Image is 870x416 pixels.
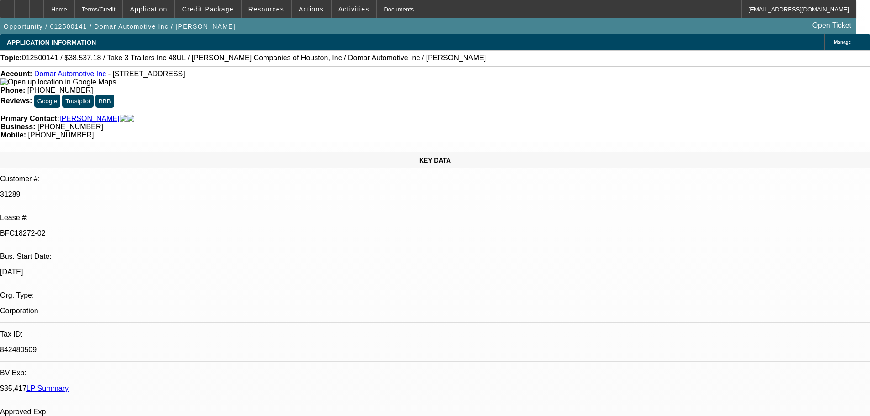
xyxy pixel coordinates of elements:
[0,97,32,105] strong: Reviews:
[130,5,167,13] span: Application
[28,131,94,139] span: [PHONE_NUMBER]
[419,157,451,164] span: KEY DATA
[26,384,69,392] a: LP Summary
[4,23,236,30] span: Opportunity / 012500141 / Domar Automotive Inc / [PERSON_NAME]
[62,95,93,108] button: Trustpilot
[0,115,59,123] strong: Primary Contact:
[7,39,96,46] span: APPLICATION INFORMATION
[0,70,32,78] strong: Account:
[120,115,127,123] img: facebook-icon.png
[332,0,376,18] button: Activities
[59,115,120,123] a: [PERSON_NAME]
[292,0,331,18] button: Actions
[834,40,851,45] span: Manage
[242,0,291,18] button: Resources
[809,18,855,33] a: Open Ticket
[338,5,369,13] span: Activities
[0,78,116,86] a: View Google Maps
[127,115,134,123] img: linkedin-icon.png
[108,70,185,78] span: - [STREET_ADDRESS]
[248,5,284,13] span: Resources
[0,131,26,139] strong: Mobile:
[0,78,116,86] img: Open up location in Google Maps
[34,70,106,78] a: Domar Automotive Inc
[22,54,486,62] span: 012500141 / $38,537.18 / Take 3 Trailers Inc 48UL / [PERSON_NAME] Companies of Houston, Inc / Dom...
[0,54,22,62] strong: Topic:
[27,86,93,94] span: [PHONE_NUMBER]
[182,5,234,13] span: Credit Package
[175,0,241,18] button: Credit Package
[0,86,25,94] strong: Phone:
[123,0,174,18] button: Application
[95,95,114,108] button: BBB
[34,95,60,108] button: Google
[0,123,35,131] strong: Business:
[299,5,324,13] span: Actions
[37,123,103,131] span: [PHONE_NUMBER]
